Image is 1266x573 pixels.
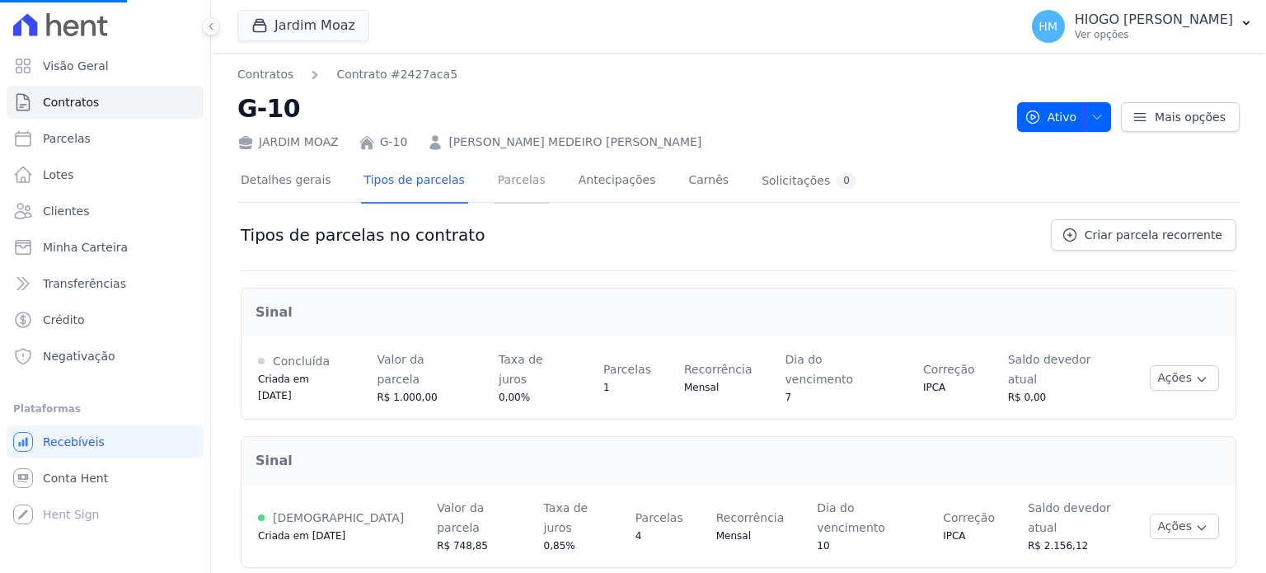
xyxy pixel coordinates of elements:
span: Concluída [273,355,330,368]
button: Ações [1150,514,1219,539]
h2: G-10 [237,90,1004,127]
a: Contrato #2427aca5 [336,66,457,83]
span: 7 [785,392,792,403]
span: Visão Geral [43,58,109,74]
div: JARDIM MOAZ [237,134,339,151]
a: Transferências [7,267,204,300]
span: R$ 0,00 [1008,392,1047,403]
span: [DEMOGRAPHIC_DATA] [273,511,404,524]
span: Ativo [1025,102,1077,132]
span: Clientes [43,203,89,219]
span: Dia do vencimento [817,501,885,534]
span: Dia do vencimento [785,353,854,386]
a: Lotes [7,158,204,191]
p: HIOGO [PERSON_NAME] [1075,12,1233,28]
span: Taxa de juros [499,353,543,386]
a: Tipos de parcelas [361,160,468,204]
a: Parcelas [495,160,549,204]
button: Ativo [1017,102,1112,132]
a: Visão Geral [7,49,204,82]
span: Criar parcela recorrente [1085,227,1222,243]
span: IPCA [923,382,945,393]
div: Solicitações [762,173,856,189]
a: Crédito [7,303,204,336]
span: 1 [603,382,610,393]
span: Taxa de juros [544,501,588,534]
h2: Sinal [256,303,1221,322]
h1: Tipos de parcelas no contrato [241,225,485,245]
span: Lotes [43,167,74,183]
a: Contratos [237,66,293,83]
span: IPCA [943,530,965,542]
span: Criada em [DATE] [258,373,309,402]
span: Minha Carteira [43,239,128,256]
p: Ver opções [1075,28,1233,41]
span: Correção [943,511,995,524]
span: Criada em [DATE] [258,530,345,542]
span: R$ 2.156,12 [1028,540,1088,552]
span: Parcelas [603,363,651,376]
span: Mensal [684,382,719,393]
span: Mais opções [1155,109,1226,125]
a: [PERSON_NAME] MEDEIRO [PERSON_NAME] [448,134,701,151]
a: Negativação [7,340,204,373]
span: 10 [817,540,829,552]
span: Transferências [43,275,126,292]
a: Minha Carteira [7,231,204,264]
span: Contratos [43,94,99,110]
nav: Breadcrumb [237,66,1004,83]
button: HM HIOGO [PERSON_NAME] Ver opções [1019,3,1266,49]
h2: Sinal [256,451,1221,471]
a: Solicitações0 [758,160,860,204]
span: Valor da parcela [437,501,484,534]
span: R$ 748,85 [437,540,488,552]
a: Contratos [7,86,204,119]
div: Plataformas [13,399,197,419]
span: 4 [635,530,642,542]
span: R$ 1.000,00 [377,392,437,403]
a: G-10 [380,134,408,151]
a: Antecipações [575,160,659,204]
span: Saldo devedor atual [1028,501,1111,534]
span: Negativação [43,348,115,364]
span: 0,85% [544,540,575,552]
button: Jardim Moaz [237,10,369,41]
span: HM [1039,21,1057,32]
a: Recebíveis [7,425,204,458]
span: Saldo devedor atual [1008,353,1091,386]
nav: Breadcrumb [237,66,457,83]
a: Detalhes gerais [237,160,335,204]
span: Crédito [43,312,85,328]
button: Ações [1150,365,1219,391]
a: Parcelas [7,122,204,155]
span: Recorrência [716,511,785,524]
span: Conta Hent [43,470,108,486]
span: Mensal [716,530,751,542]
a: Mais opções [1121,102,1240,132]
div: 0 [837,173,856,189]
span: Parcelas [43,130,91,147]
span: Recebíveis [43,434,105,450]
span: Valor da parcela [377,353,424,386]
a: Clientes [7,195,204,228]
span: 0,00% [499,392,530,403]
a: Conta Hent [7,462,204,495]
span: Parcelas [635,511,683,524]
a: Carnês [685,160,732,204]
span: Recorrência [684,363,753,376]
span: Correção [923,363,975,376]
a: Criar parcela recorrente [1051,219,1236,251]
